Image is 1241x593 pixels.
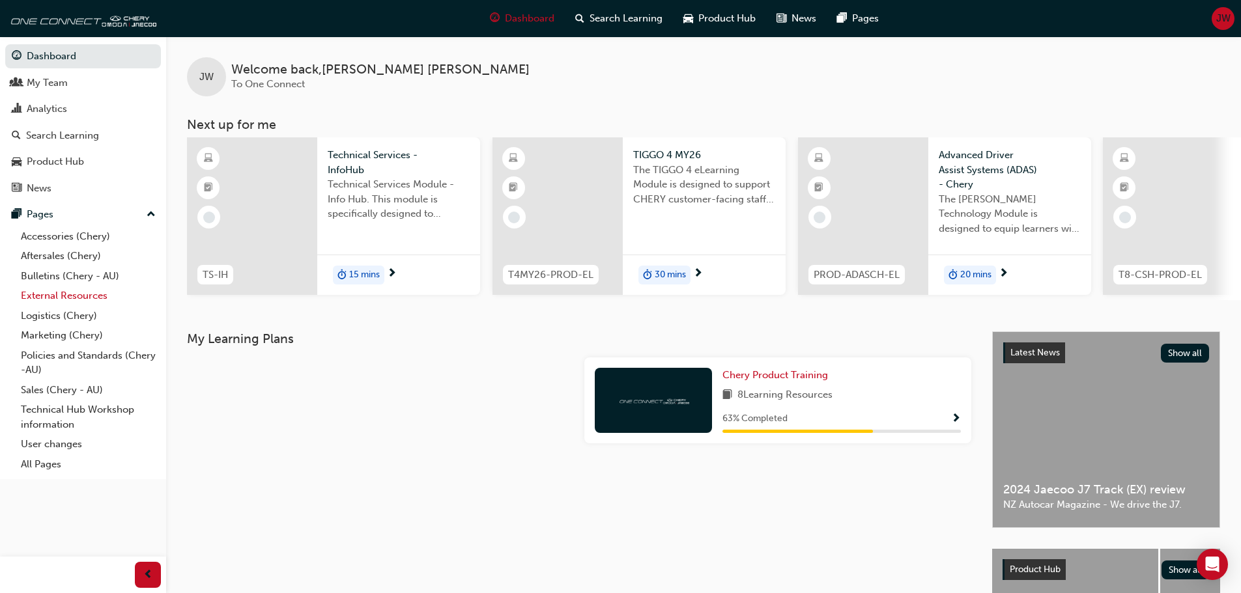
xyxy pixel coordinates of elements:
[722,368,833,383] a: Chery Product Training
[693,268,703,280] span: next-icon
[992,331,1220,528] a: Latest NewsShow all2024 Jaecoo J7 Track (EX) reviewNZ Autocar Magazine - We drive the J7.
[939,192,1081,236] span: The [PERSON_NAME] Technology Module is designed to equip learners with essential knowledge about ...
[1162,560,1210,579] button: Show all
[505,11,554,26] span: Dashboard
[508,212,520,223] span: learningRecordVerb_NONE-icon
[5,202,161,227] button: Pages
[147,206,156,223] span: up-icon
[509,180,518,197] span: booktick-icon
[16,246,161,266] a: Aftersales (Chery)
[814,212,825,223] span: learningRecordVerb_NONE-icon
[698,11,756,26] span: Product Hub
[852,11,879,26] span: Pages
[16,380,161,400] a: Sales (Chery - AU)
[1216,11,1231,26] span: JW
[951,411,961,427] button: Show Progress
[951,413,961,425] span: Show Progress
[837,10,847,27] span: pages-icon
[1197,549,1228,580] div: Open Intercom Messenger
[643,267,652,284] span: duration-icon
[683,10,693,27] span: car-icon
[328,148,470,177] span: Technical Services - InfoHub
[5,71,161,95] a: My Team
[722,387,732,404] span: book-icon
[1003,482,1209,497] span: 2024 Jaecoo J7 Track (EX) review
[16,346,161,380] a: Policies and Standards (Chery -AU)
[814,180,823,197] span: booktick-icon
[722,369,828,381] span: Chery Product Training
[508,268,593,283] span: T4MY26-PROD-EL
[166,117,1241,132] h3: Next up for me
[12,51,21,62] span: guage-icon
[1003,559,1210,580] a: Product HubShow all
[143,567,153,583] span: prev-icon
[1212,7,1234,30] button: JW
[766,5,827,32] a: news-iconNews
[5,97,161,121] a: Analytics
[187,331,971,346] h3: My Learning Plans
[27,154,84,169] div: Product Hub
[203,268,228,283] span: TS-IH
[337,267,347,284] span: duration-icon
[328,177,470,221] span: Technical Services Module - Info Hub. This module is specifically designed to address the require...
[16,400,161,434] a: Technical Hub Workshop information
[798,137,1091,295] a: PROD-ADASCH-ELAdvanced Driver Assist Systems (ADAS) - CheryThe [PERSON_NAME] Technology Module is...
[5,124,161,148] a: Search Learning
[1120,150,1129,167] span: learningResourceType_ELEARNING-icon
[1010,347,1060,358] span: Latest News
[1010,564,1061,575] span: Product Hub
[492,137,786,295] a: T4MY26-PROD-ELTIGGO 4 MY26The TIGGO 4 eLearning Module is designed to support CHERY customer-faci...
[231,62,530,77] span: Welcome back , [PERSON_NAME] [PERSON_NAME]
[1119,268,1202,283] span: T8-CSH-PROD-EL
[1003,497,1209,512] span: NZ Autocar Magazine - We drive the J7.
[16,286,161,306] a: External Resources
[673,5,766,32] a: car-iconProduct Hub
[12,130,21,142] span: search-icon
[722,411,788,426] span: 63 % Completed
[939,148,1081,192] span: Advanced Driver Assist Systems (ADAS) - Chery
[479,5,565,32] a: guage-iconDashboard
[16,306,161,326] a: Logistics (Chery)
[204,180,213,197] span: booktick-icon
[1119,212,1131,223] span: learningRecordVerb_NONE-icon
[12,209,21,221] span: pages-icon
[5,42,161,202] button: DashboardMy TeamAnalyticsSearch LearningProduct HubNews
[633,163,775,207] span: The TIGGO 4 eLearning Module is designed to support CHERY customer-facing staff with the product ...
[204,150,213,167] span: learningResourceType_ELEARNING-icon
[1120,180,1129,197] span: booktick-icon
[565,5,673,32] a: search-iconSearch Learning
[5,44,161,68] a: Dashboard
[26,128,99,143] div: Search Learning
[509,150,518,167] span: learningResourceType_ELEARNING-icon
[490,10,500,27] span: guage-icon
[814,150,823,167] span: learningResourceType_ELEARNING-icon
[1161,344,1210,363] button: Show all
[27,207,53,222] div: Pages
[27,76,68,90] div: My Team
[655,268,686,283] span: 30 mins
[12,103,21,115] span: chart-icon
[16,266,161,286] a: Bulletins (Chery - AU)
[16,325,161,346] a: Marketing (Chery)
[5,150,161,174] a: Product Hub
[16,434,161,454] a: User changes
[792,11,816,26] span: News
[827,5,889,32] a: pages-iconPages
[16,227,161,247] a: Accessories (Chery)
[12,183,21,195] span: news-icon
[387,268,397,280] span: next-icon
[5,176,161,200] a: News
[199,70,214,85] span: JW
[231,78,305,90] span: To One Connect
[1003,342,1209,363] a: Latest NewsShow all
[777,10,786,27] span: news-icon
[960,268,991,283] span: 20 mins
[575,10,584,27] span: search-icon
[187,137,480,295] a: TS-IHTechnical Services - InfoHubTechnical Services Module - Info Hub. This module is specificall...
[12,77,21,89] span: people-icon
[27,181,51,196] div: News
[16,454,161,475] a: All Pages
[999,268,1008,280] span: next-icon
[949,267,958,284] span: duration-icon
